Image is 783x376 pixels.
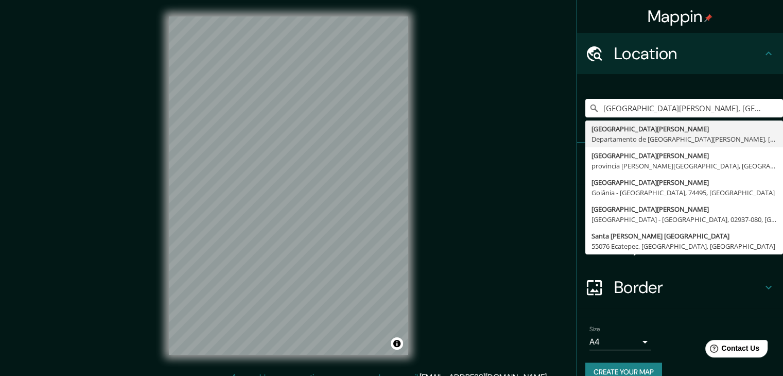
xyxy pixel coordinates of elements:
div: [GEOGRAPHIC_DATA][PERSON_NAME] [591,150,777,161]
div: Style [577,184,783,226]
h4: Border [614,277,762,298]
div: Pins [577,143,783,184]
div: Location [577,33,783,74]
div: A4 [589,334,651,350]
div: [GEOGRAPHIC_DATA][PERSON_NAME] [591,124,777,134]
h4: Mappin [648,6,713,27]
input: Pick your city or area [585,99,783,117]
div: Goiânia - [GEOGRAPHIC_DATA], 74495, [GEOGRAPHIC_DATA] [591,187,777,198]
div: Santa [PERSON_NAME] [GEOGRAPHIC_DATA] [591,231,777,241]
label: Size [589,325,600,334]
h4: Location [614,43,762,64]
div: 55076 Ecatepec, [GEOGRAPHIC_DATA], [GEOGRAPHIC_DATA] [591,241,777,251]
h4: Layout [614,236,762,257]
div: Departamento de [GEOGRAPHIC_DATA][PERSON_NAME], [GEOGRAPHIC_DATA] [591,134,777,144]
div: Layout [577,226,783,267]
button: Toggle attribution [391,337,403,350]
iframe: Help widget launcher [691,336,772,365]
div: [GEOGRAPHIC_DATA][PERSON_NAME] [591,177,777,187]
img: pin-icon.png [704,14,712,22]
div: provincia [PERSON_NAME][GEOGRAPHIC_DATA], [GEOGRAPHIC_DATA] [591,161,777,171]
div: [GEOGRAPHIC_DATA] - [GEOGRAPHIC_DATA], 02937-080, [GEOGRAPHIC_DATA] [591,214,777,225]
canvas: Map [169,16,408,355]
div: [GEOGRAPHIC_DATA][PERSON_NAME] [591,204,777,214]
div: Border [577,267,783,308]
